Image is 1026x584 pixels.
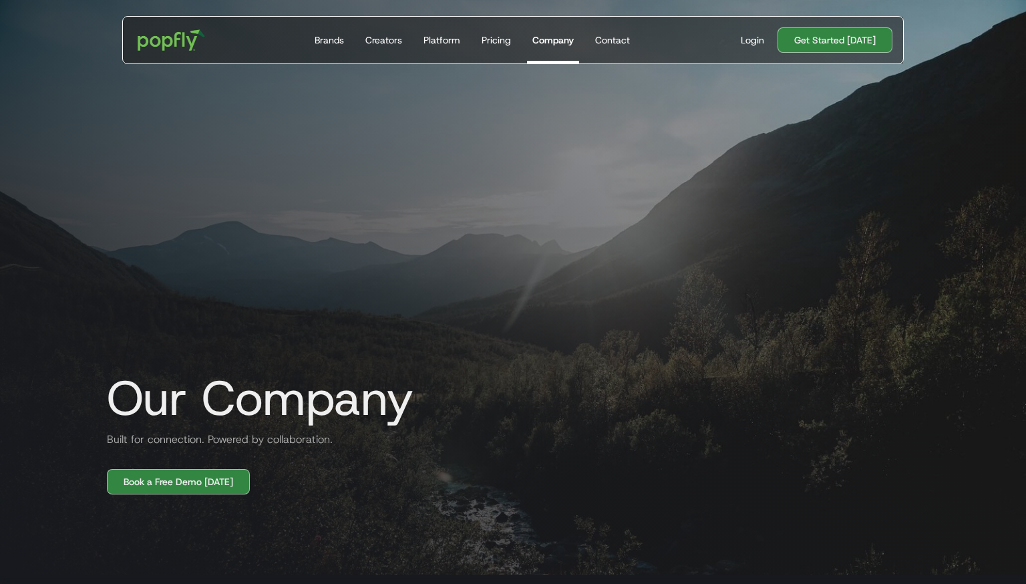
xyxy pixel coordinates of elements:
a: Login [735,33,769,47]
div: Company [532,33,574,47]
a: Brands [309,17,349,63]
div: Contact [595,33,630,47]
a: Platform [418,17,466,63]
div: Login [741,33,764,47]
div: Creators [365,33,402,47]
a: Book a Free Demo [DATE] [107,469,250,494]
div: Platform [423,33,460,47]
a: Get Started [DATE] [778,27,892,53]
div: Brands [315,33,344,47]
a: Creators [360,17,407,63]
a: Company [527,17,579,63]
a: home [128,20,214,60]
h1: Our Company [96,372,413,425]
div: Pricing [482,33,511,47]
a: Contact [590,17,635,63]
a: Pricing [476,17,516,63]
h2: Built for connection. Powered by collaboration. [96,432,333,448]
